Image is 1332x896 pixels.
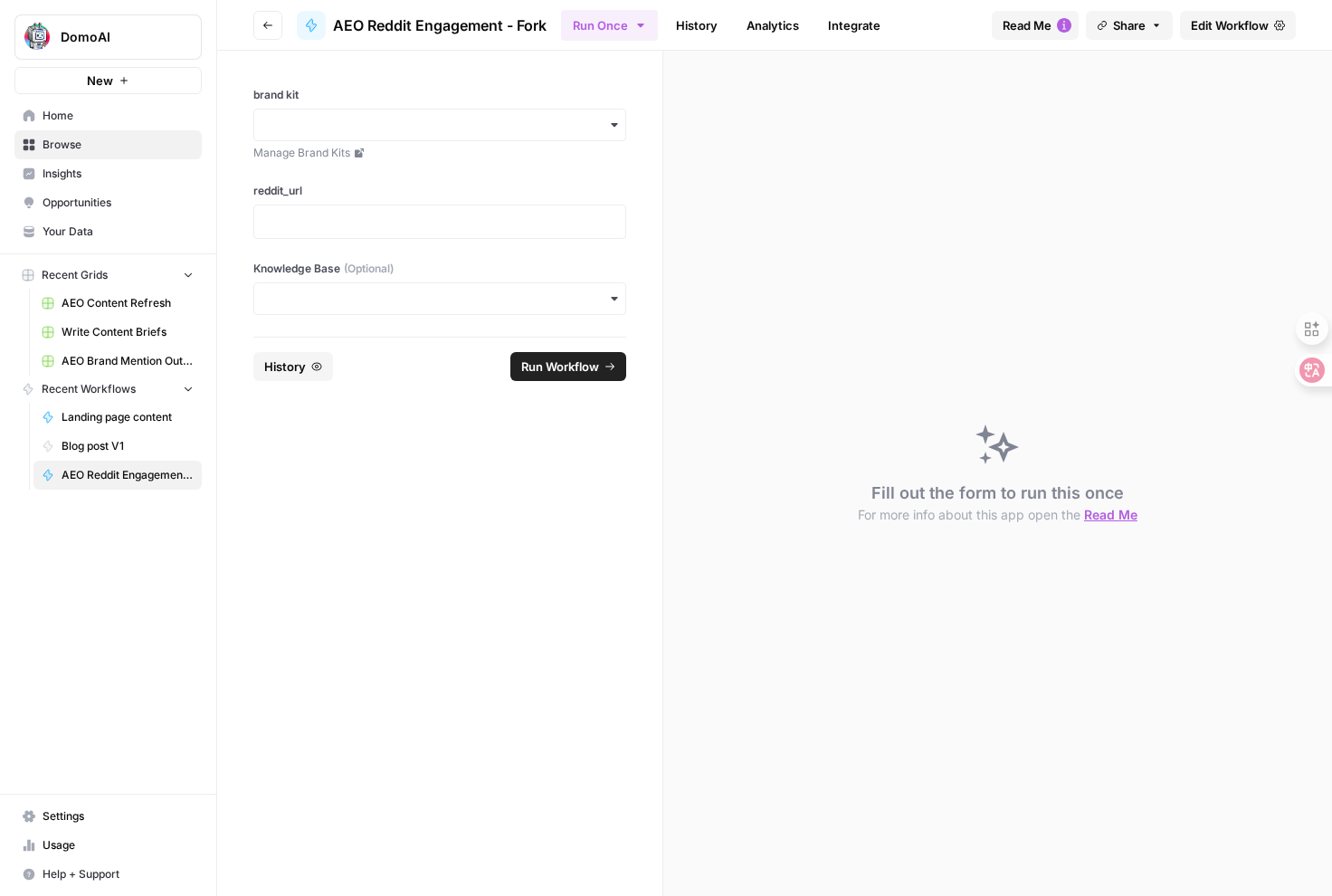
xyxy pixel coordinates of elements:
[561,10,658,41] button: Run Once
[1191,16,1269,34] span: Edit Workflow
[62,438,194,454] span: Blog post V1
[992,11,1079,40] button: Read Me
[43,166,194,182] span: Insights
[253,145,626,161] a: Manage Brand Kits
[14,14,202,60] button: Workspace: DomoAI
[62,353,194,369] span: AEO Brand Mention Outreach
[253,183,626,199] label: reddit_url
[1086,11,1173,40] button: Share
[33,461,202,490] a: AEO Reddit Engagement - Fork
[14,831,202,860] a: Usage
[14,159,202,188] a: Insights
[1180,11,1296,40] a: Edit Workflow
[665,11,728,40] a: History
[33,289,202,318] a: AEO Content Refresh
[42,267,108,283] span: Recent Grids
[43,195,194,211] span: Opportunities
[14,188,202,217] a: Opportunities
[14,802,202,831] a: Settings
[62,295,194,311] span: AEO Content Refresh
[14,217,202,246] a: Your Data
[1113,16,1146,34] span: Share
[297,11,547,40] a: AEO Reddit Engagement - Fork
[264,357,306,376] span: History
[736,11,810,40] a: Analytics
[858,481,1137,524] div: Fill out the form to run this once
[253,352,333,381] button: History
[61,28,170,46] span: DomoAI
[43,108,194,124] span: Home
[43,808,194,825] span: Settings
[33,403,202,432] a: Landing page content
[33,432,202,461] a: Blog post V1
[858,506,1137,524] button: For more info about this app open the Read Me
[21,21,53,53] img: DomoAI Logo
[43,866,194,882] span: Help + Support
[43,837,194,853] span: Usage
[62,467,194,483] span: AEO Reddit Engagement - Fork
[344,261,394,277] span: (Optional)
[14,67,202,94] button: New
[521,357,599,376] span: Run Workflow
[14,101,202,130] a: Home
[14,376,202,403] button: Recent Workflows
[253,87,626,103] label: brand kit
[14,860,202,889] button: Help + Support
[62,409,194,425] span: Landing page content
[510,352,626,381] button: Run Workflow
[333,14,547,36] span: AEO Reddit Engagement - Fork
[1084,507,1137,522] span: Read Me
[1003,16,1051,34] span: Read Me
[43,224,194,240] span: Your Data
[14,130,202,159] a: Browse
[87,71,113,90] span: New
[817,11,891,40] a: Integrate
[33,318,202,347] a: Write Content Briefs
[14,262,202,289] button: Recent Grids
[43,137,194,153] span: Browse
[253,261,626,277] label: Knowledge Base
[33,347,202,376] a: AEO Brand Mention Outreach
[62,324,194,340] span: Write Content Briefs
[42,381,136,397] span: Recent Workflows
